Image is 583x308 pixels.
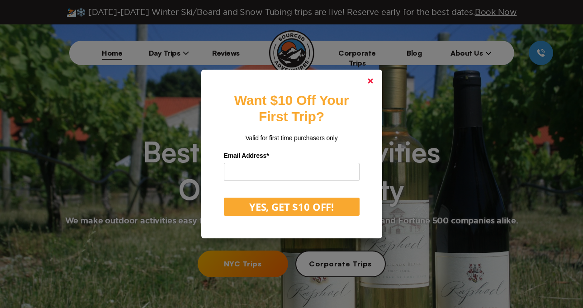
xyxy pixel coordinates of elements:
strong: Want $10 Off Your First Trip? [234,93,349,124]
button: YES, GET $10 OFF! [224,198,360,216]
label: Email Address [224,149,360,163]
span: Valid for first time purchasers only [245,134,337,142]
a: Close [360,70,381,92]
span: Required [266,152,269,159]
